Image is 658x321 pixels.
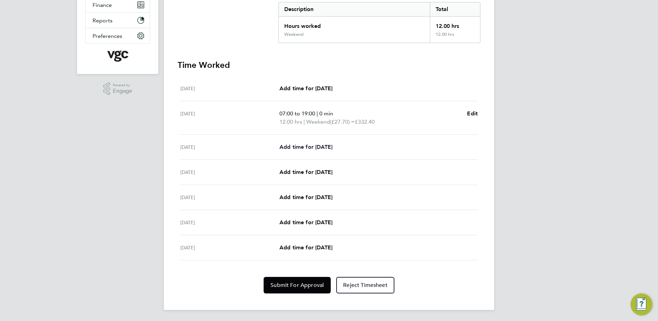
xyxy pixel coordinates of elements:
[467,110,478,118] a: Edit
[430,17,480,32] div: 12.00 hrs
[93,2,112,8] span: Finance
[85,51,150,62] a: Go to home page
[180,168,279,176] div: [DATE]
[86,13,150,28] button: Reports
[279,118,302,125] span: 12.00 hrs
[279,194,332,200] span: Add time for [DATE]
[279,2,430,16] div: Description
[279,244,332,251] span: Add time for [DATE]
[279,143,332,151] a: Add time for [DATE]
[319,110,333,117] span: 0 min
[284,32,304,37] div: Weekend
[430,2,480,16] div: Total
[180,193,279,201] div: [DATE]
[113,82,132,88] span: Powered by
[304,118,305,125] span: |
[86,28,150,43] button: Preferences
[279,193,332,201] a: Add time for [DATE]
[279,218,332,227] a: Add time for [DATE]
[180,110,279,126] div: [DATE]
[279,84,332,93] a: Add time for [DATE]
[113,88,132,94] span: Engage
[355,118,375,125] span: £332.40
[278,2,480,43] div: Summary
[467,110,478,117] span: Edit
[180,244,279,252] div: [DATE]
[336,277,394,293] button: Reject Timesheet
[430,32,480,43] div: 12.00 hrs
[93,17,113,24] span: Reports
[178,60,480,71] h3: Time Worked
[330,118,355,125] span: (£27.70) =
[343,282,388,289] span: Reject Timesheet
[630,293,652,315] button: Engage Resource Center
[279,168,332,176] a: Add time for [DATE]
[180,143,279,151] div: [DATE]
[103,82,132,95] a: Powered byEngage
[279,17,430,32] div: Hours worked
[279,144,332,150] span: Add time for [DATE]
[279,244,332,252] a: Add time for [DATE]
[93,33,122,39] span: Preferences
[270,282,324,289] span: Submit For Approval
[107,51,128,62] img: vgcgroup-logo-retina.png
[180,218,279,227] div: [DATE]
[317,110,318,117] span: |
[180,84,279,93] div: [DATE]
[279,169,332,175] span: Add time for [DATE]
[306,118,330,126] span: Weekend
[279,85,332,92] span: Add time for [DATE]
[279,110,315,117] span: 07:00 to 19:00
[279,219,332,226] span: Add time for [DATE]
[264,277,331,293] button: Submit For Approval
